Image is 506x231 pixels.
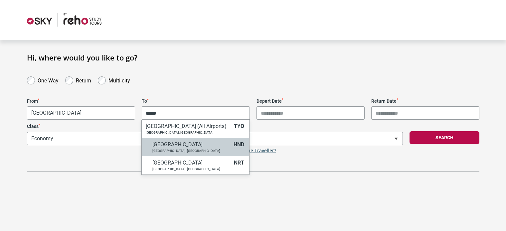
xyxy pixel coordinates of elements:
h1: Hi, where would you like to go? [27,53,479,62]
span: 1 Adult [219,132,403,145]
span: Melbourne, Australia [27,107,135,119]
p: [GEOGRAPHIC_DATA], [GEOGRAPHIC_DATA] [152,167,231,171]
label: Class [27,124,212,129]
span: Economy [27,132,211,145]
p: [GEOGRAPHIC_DATA], [GEOGRAPHIC_DATA] [152,149,230,153]
span: HND [234,141,244,148]
span: TYO [234,123,244,129]
label: Return Date [371,98,479,104]
label: Depart Date [256,98,365,104]
p: [GEOGRAPHIC_DATA], [GEOGRAPHIC_DATA] [146,131,231,135]
h6: [GEOGRAPHIC_DATA] [152,160,231,166]
label: To [142,98,250,104]
span: NRT [234,160,244,166]
label: Return [76,76,91,84]
span: 1 Adult [218,132,403,145]
button: Search [410,131,479,144]
label: From [27,98,135,104]
h6: [GEOGRAPHIC_DATA] [152,141,230,148]
h6: [GEOGRAPHIC_DATA] (All Airports) [146,123,231,129]
label: One Way [38,76,59,84]
label: Multi-city [108,76,130,84]
label: Travellers [218,124,403,129]
input: Search [142,106,249,120]
span: Economy [27,132,212,145]
span: Melbourne, Australia [27,106,135,120]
